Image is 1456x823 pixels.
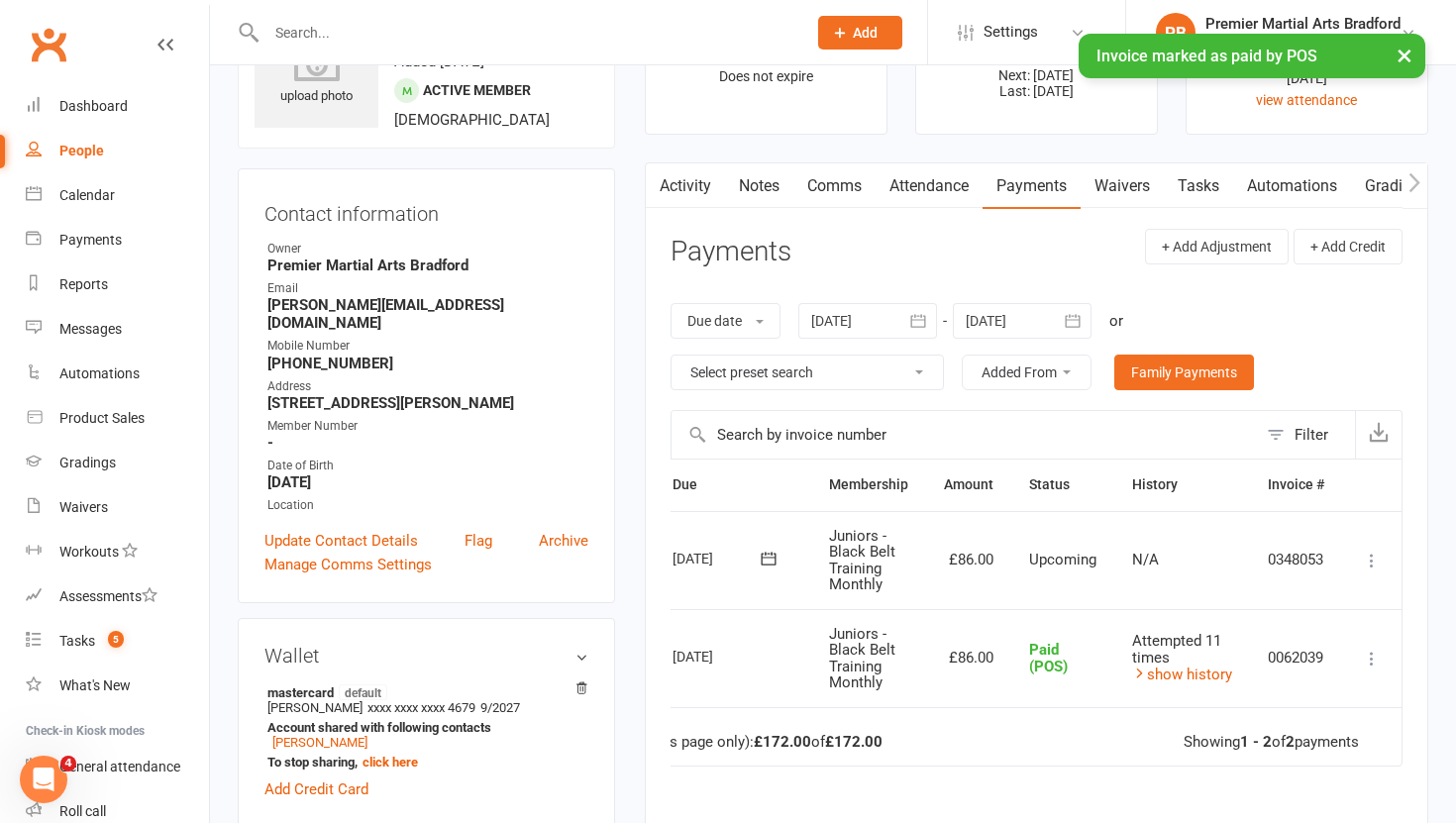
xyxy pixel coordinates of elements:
div: Mobile Number [267,337,588,356]
div: Showing of payments [1184,734,1359,751]
td: 0062039 [1250,609,1342,707]
div: Payments [59,232,122,248]
input: Search... [260,19,792,47]
div: Automations [59,365,140,381]
span: Settings [984,10,1038,54]
div: Dashboard [59,98,128,114]
a: Tasks [1164,163,1233,209]
a: People [26,129,209,173]
th: Membership [811,460,926,510]
strong: Premier Martial Arts Bradford [267,257,588,274]
strong: mastercard [267,684,578,700]
a: Payments [983,163,1081,209]
div: Workouts [59,544,119,560]
strong: £172.00 [754,733,811,751]
span: Paid (POS) [1029,641,1068,675]
li: [PERSON_NAME] [264,681,588,772]
input: Search by invoice number [672,411,1257,459]
strong: - [267,434,588,452]
div: Owner [267,240,588,258]
div: Messages [59,321,122,337]
div: What's New [59,677,131,693]
a: Product Sales [26,396,209,441]
strong: [PHONE_NUMBER] [267,355,588,372]
span: Upcoming [1029,551,1096,568]
a: Waivers [1081,163,1164,209]
a: Flag [465,529,492,553]
span: 5 [108,631,124,648]
div: [DATE] [673,543,764,573]
strong: 2 [1286,733,1295,751]
div: Total (this page only): of [610,734,883,751]
button: Add [818,16,902,50]
span: default [339,684,387,700]
span: Juniors - Black Belt Training Monthly [829,625,895,692]
button: Due date [671,303,780,339]
button: + Add Adjustment [1145,229,1289,264]
span: Add [853,25,878,41]
div: Reports [59,276,108,292]
span: Attempted 11 times [1132,632,1221,667]
th: Invoice # [1250,460,1342,510]
span: N/A [1132,551,1159,568]
strong: Account shared with following contacts [267,720,578,735]
a: Waivers [26,485,209,530]
strong: [STREET_ADDRESS][PERSON_NAME] [267,394,588,412]
div: Address [267,377,588,396]
a: Clubworx [24,20,73,69]
div: or [1109,309,1123,333]
a: Calendar [26,173,209,218]
a: [PERSON_NAME] [272,735,367,750]
td: £86.00 [926,511,1011,609]
a: Workouts [26,530,209,574]
button: Added From [962,355,1092,390]
div: Assessments [59,588,157,604]
div: Invoice marked as paid by POS [1079,34,1425,78]
a: Automations [26,352,209,396]
a: show history [1132,666,1232,683]
span: 9/2027 [480,700,520,715]
iframe: Intercom live chat [20,756,67,803]
strong: 1 - 2 [1240,733,1272,751]
button: × [1387,34,1422,76]
a: General attendance kiosk mode [26,745,209,789]
span: xxxx xxxx xxxx 4679 [367,700,475,715]
td: 0348053 [1250,511,1342,609]
a: Reports [26,262,209,307]
a: Update Contact Details [264,529,418,553]
strong: [DATE] [267,473,588,491]
a: Automations [1233,163,1351,209]
div: PB [1156,13,1196,52]
h3: Wallet [264,645,588,667]
div: Filter [1295,423,1328,447]
div: Premier Martial Arts Bradford [1205,15,1401,33]
a: Add Credit Card [264,777,368,801]
div: [DATE] [673,641,764,671]
a: Dashboard [26,84,209,129]
th: Amount [926,460,1011,510]
strong: £172.00 [825,733,883,751]
th: History [1114,460,1250,510]
div: Gradings [59,455,116,470]
div: General attendance [59,759,180,774]
button: + Add Credit [1294,229,1403,264]
span: 4 [60,756,76,772]
button: Filter [1257,411,1355,459]
span: [DEMOGRAPHIC_DATA] [394,111,550,129]
div: Email [267,279,588,298]
div: Date of Birth [267,457,588,475]
strong: [PERSON_NAME][EMAIL_ADDRESS][DOMAIN_NAME] [267,296,588,332]
h3: Payments [671,237,791,267]
h3: Contact information [264,195,588,225]
a: click here [363,755,418,770]
div: Premier Martial Arts Bradford [1205,33,1401,51]
a: Archive [539,529,588,553]
div: People [59,143,104,158]
a: Payments [26,218,209,262]
th: Due [655,460,811,510]
div: Tasks [59,633,95,649]
div: Roll call [59,803,106,819]
a: view attendance [1256,92,1357,108]
a: Messages [26,307,209,352]
a: Manage Comms Settings [264,553,432,576]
